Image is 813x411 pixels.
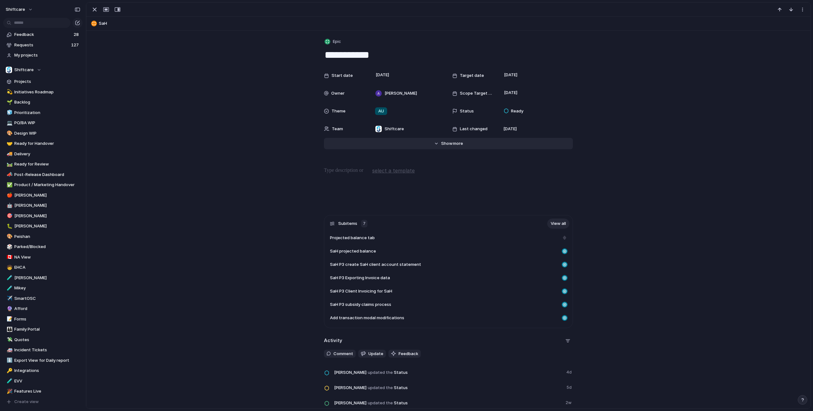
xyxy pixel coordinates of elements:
[371,166,416,175] button: select a template
[358,350,386,358] button: Update
[3,376,83,386] a: 🧪EVV
[323,37,343,46] button: Epic
[7,253,11,261] div: 🇨🇦
[6,337,12,343] button: 💸
[14,233,80,240] span: Peishan
[3,211,83,221] a: 🎯[PERSON_NAME]
[3,345,83,355] a: 🚑Incident Tickets
[368,385,393,391] span: updated the
[3,65,83,75] button: Shiftcare
[14,254,80,260] span: NA View
[333,351,353,357] span: Comment
[7,212,11,219] div: 🎯
[385,126,404,132] span: Shiftcare
[3,304,83,313] div: 🔮Afford
[3,253,83,262] a: 🇨🇦NA View
[330,275,390,281] span: SaH P3 Exporting Invoice data
[6,295,12,302] button: ✈️
[14,347,80,353] span: Incident Tickets
[14,264,80,271] span: EHCA
[368,400,393,406] span: updated the
[7,109,11,116] div: 🧊
[3,263,83,272] a: 🧒EHCA
[6,378,12,384] button: 🧪
[330,315,404,321] span: Add transaction modal modifications
[7,140,11,147] div: 🤝
[89,18,808,29] button: SaH
[566,368,573,375] span: 4d
[14,367,80,374] span: Integrations
[7,377,11,385] div: 🧪
[14,182,80,188] span: Product / Marketing Handover
[6,6,25,13] span: shiftcare
[330,248,376,254] span: SaH projected balance
[7,285,11,292] div: 🧪
[6,99,12,105] button: 🌱
[334,383,563,392] span: Status
[3,294,83,303] a: ✈️SmartOSC
[3,283,83,293] a: 🧪Mikey
[7,315,11,323] div: 📝
[14,399,39,405] span: Create view
[3,366,83,375] a: 🔑Integrations
[6,140,12,147] button: 🤝
[3,232,83,241] a: 🎨Peishan
[7,326,11,333] div: 👪
[3,242,83,252] a: 🎲Parked/Blocked
[14,275,80,281] span: [PERSON_NAME]
[7,336,11,343] div: 💸
[7,171,11,178] div: 📣
[6,233,12,240] button: 🎨
[7,88,11,96] div: 💫
[14,140,80,147] span: Ready for Handover
[3,170,83,179] div: 📣Post-Release Dashboard
[7,119,11,127] div: 💻
[460,90,493,97] span: Scope Target Date
[368,351,383,357] span: Update
[14,52,80,58] span: My projects
[3,87,83,97] a: 💫Initiatives Roadmap
[502,89,519,97] span: [DATE]
[3,180,83,190] div: ✅Product / Marketing Handover
[334,398,562,407] span: Status
[14,337,80,343] span: Quotes
[374,71,391,79] span: [DATE]
[3,273,83,283] a: 🧪[PERSON_NAME]
[3,108,83,118] a: 🧊Prioritization
[460,72,484,79] span: Target date
[14,213,80,219] span: [PERSON_NAME]
[99,20,808,27] span: SaH
[3,387,83,396] div: 🎉Features Live
[3,139,83,148] div: 🤝Ready for Handover
[7,347,11,354] div: 🚑
[6,306,12,312] button: 🔮
[567,383,573,391] span: 5d
[460,126,487,132] span: Last changed
[3,129,83,138] div: 🎨Design WIP
[333,38,341,45] span: Epic
[6,264,12,271] button: 🧒
[3,40,83,50] a: Requests127
[3,221,83,231] a: 🐛[PERSON_NAME]
[334,368,562,377] span: Status
[385,90,417,97] span: [PERSON_NAME]
[361,220,367,227] div: 7
[7,161,11,168] div: 🛤️
[7,357,11,364] div: ⬇️
[3,314,83,324] div: 📝Forms
[338,220,357,227] span: Subitems
[3,356,83,365] div: ⬇️Export View for Daily report
[3,51,83,60] a: My projects
[14,192,80,199] span: [PERSON_NAME]
[14,161,80,167] span: Ready for Review
[3,30,83,39] a: Feedback28
[3,118,83,128] div: 💻PO/BA WIP
[14,99,80,105] span: Backlog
